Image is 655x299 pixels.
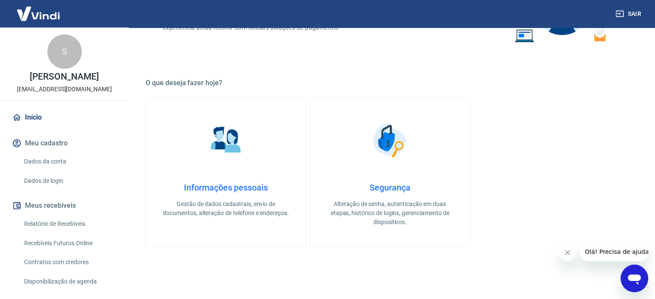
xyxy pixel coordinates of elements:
iframe: Mensagem da empresa [580,242,648,261]
h5: O que deseja fazer hoje? [146,79,634,87]
a: Início [10,108,118,127]
img: Informações pessoais [205,119,248,162]
img: Segurança [369,119,412,162]
h4: Informações pessoais [160,182,292,193]
button: Meu cadastro [10,134,118,153]
p: [EMAIL_ADDRESS][DOMAIN_NAME] [17,85,112,94]
a: Contratos com credores [21,253,118,271]
p: Gestão de dados cadastrais, envio de documentos, alteração de telefone e endereços. [160,200,292,218]
a: SegurançaSegurançaAlteração de senha, autenticação em duas etapas, histórico de logins, gerenciam... [310,98,470,248]
p: [PERSON_NAME] [30,72,99,81]
p: Alteração de senha, autenticação em duas etapas, histórico de logins, gerenciamento de dispositivos. [324,200,456,227]
a: Recebíveis Futuros Online [21,234,118,252]
iframe: Botão para abrir a janela de mensagens [621,265,648,292]
div: S [47,34,82,69]
a: Informações pessoaisInformações pessoaisGestão de dados cadastrais, envio de documentos, alteraçã... [146,98,306,248]
iframe: Fechar mensagem [559,244,576,261]
a: Dados da conta [21,153,118,170]
button: Sair [614,6,645,22]
a: Dados de login [21,172,118,190]
button: Meus recebíveis [10,196,118,215]
img: Vindi [10,0,66,27]
span: Olá! Precisa de ajuda? [5,6,72,13]
h4: Segurança [324,182,456,193]
a: Relatório de Recebíveis [21,215,118,233]
a: Disponibilização de agenda [21,273,118,290]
